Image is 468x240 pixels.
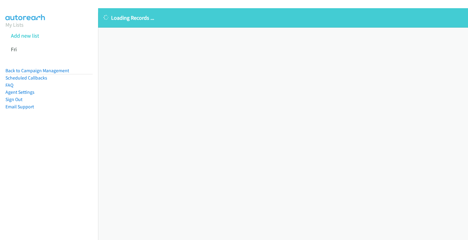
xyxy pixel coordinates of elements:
a: Agent Settings [5,89,35,95]
a: Scheduled Callbacks [5,75,47,81]
a: Back to Campaign Management [5,68,69,73]
a: My Lists [5,21,24,28]
a: FAQ [5,82,13,88]
p: Loading Records ... [104,14,463,22]
a: Add new list [11,32,39,39]
a: Fri [11,46,17,53]
a: Sign Out [5,96,22,102]
a: Email Support [5,104,34,110]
